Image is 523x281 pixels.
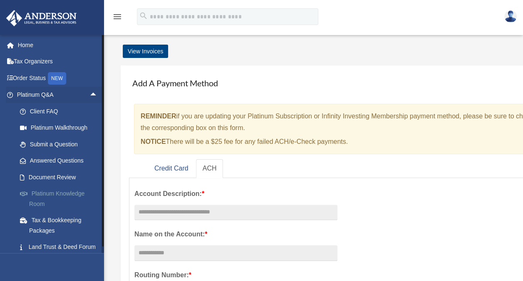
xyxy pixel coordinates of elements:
[134,269,337,281] label: Routing Number:
[12,153,110,169] a: Answered Questions
[139,11,148,20] i: search
[89,87,106,104] span: arrow_drop_up
[12,136,110,153] a: Submit a Question
[12,186,110,212] a: Platinum Knowledge Room
[112,12,122,22] i: menu
[148,159,195,178] a: Credit Card
[12,120,110,136] a: Platinum Walkthrough
[6,87,110,103] a: Platinum Q&Aarrow_drop_up
[12,212,110,239] a: Tax & Bookkeeping Packages
[12,239,110,256] a: Land Trust & Deed Forum
[112,15,122,22] a: menu
[6,37,110,53] a: Home
[6,53,110,70] a: Tax Organizers
[6,70,110,87] a: Order StatusNEW
[141,138,166,145] strong: NOTICE
[123,45,168,58] a: View Invoices
[4,10,79,26] img: Anderson Advisors Platinum Portal
[48,72,66,85] div: NEW
[12,169,110,186] a: Document Review
[12,103,110,120] a: Client FAQ
[141,113,176,120] strong: REMINDER
[134,188,337,200] label: Account Description:
[134,228,337,240] label: Name on the Account:
[504,10,517,23] img: User Pic
[196,159,223,178] a: ACH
